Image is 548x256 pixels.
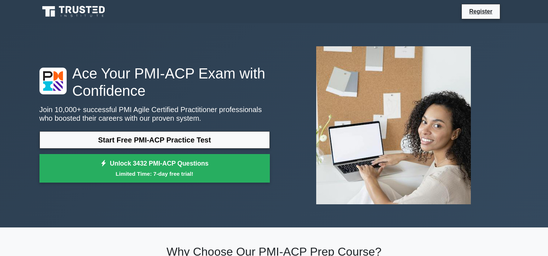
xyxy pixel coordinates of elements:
p: Join 10,000+ successful PMI Agile Certified Practitioner professionals who boosted their careers ... [39,105,270,123]
a: Unlock 3432 PMI-ACP QuestionsLimited Time: 7-day free trial! [39,154,270,183]
small: Limited Time: 7-day free trial! [49,170,261,178]
a: Register [465,7,497,16]
h1: Ace Your PMI-ACP Exam with Confidence [39,65,270,99]
a: Start Free PMI-ACP Practice Test [39,131,270,149]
